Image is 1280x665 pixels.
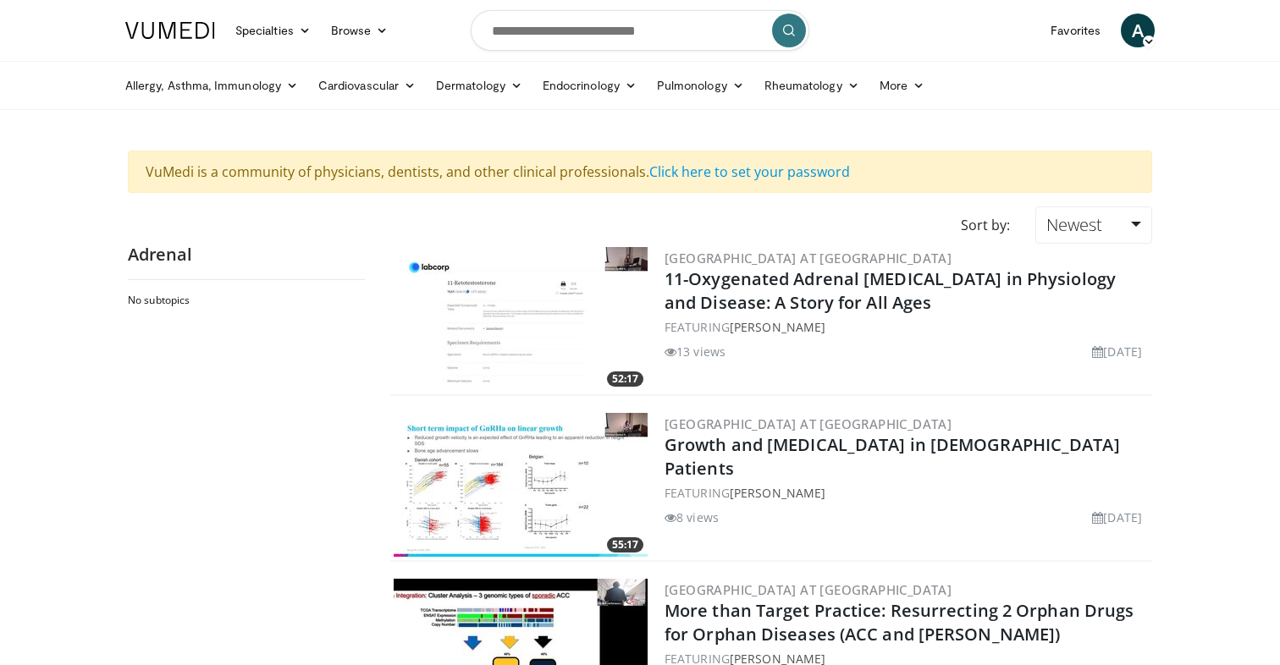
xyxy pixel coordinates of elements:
[1046,213,1102,236] span: Newest
[1035,206,1152,244] a: Newest
[532,69,647,102] a: Endocrinology
[128,151,1152,193] div: VuMedi is a community of physicians, dentists, and other clinical professionals.
[394,247,648,391] a: 52:17
[394,247,648,391] img: caf1c57f-9d1a-416d-b4d1-75a941d30946.300x170_q85_crop-smart_upscale.jpg
[665,343,726,360] li: 13 views
[869,69,935,102] a: More
[665,484,1149,502] div: FEATURING
[225,14,321,47] a: Specialties
[1092,343,1142,360] li: [DATE]
[471,10,809,51] input: Search topics, interventions
[125,22,215,39] img: VuMedi Logo
[128,294,361,307] h2: No subtopics
[730,485,825,501] a: [PERSON_NAME]
[665,318,1149,336] div: FEATURING
[665,433,1120,480] a: Growth and [MEDICAL_DATA] in [DEMOGRAPHIC_DATA] Patients
[754,69,869,102] a: Rheumatology
[649,162,850,181] a: Click here to set your password
[730,319,825,335] a: [PERSON_NAME]
[665,508,719,526] li: 8 views
[128,244,365,266] h2: Adrenal
[321,14,399,47] a: Browse
[665,267,1116,314] a: 11-Oxygenated Adrenal [MEDICAL_DATA] in Physiology and Disease: A Story for All Ages
[115,69,308,102] a: Allergy, Asthma, Immunology
[665,599,1134,646] a: More than Target Practice: Resurrecting 2 Orphan Drugs for Orphan Diseases (ACC and [PERSON_NAME])
[607,371,643,387] span: 52:17
[1040,14,1111,47] a: Favorites
[426,69,532,102] a: Dermatology
[665,581,952,598] a: [GEOGRAPHIC_DATA] at [GEOGRAPHIC_DATA]
[1121,14,1155,47] a: A
[948,206,1023,244] div: Sort by:
[394,413,648,557] a: 55:17
[665,415,952,432] a: [GEOGRAPHIC_DATA] at [GEOGRAPHIC_DATA]
[394,413,648,557] img: dbcf71b8-88ea-4da5-a244-070186497117.300x170_q85_crop-smart_upscale.jpg
[665,250,952,267] a: [GEOGRAPHIC_DATA] at [GEOGRAPHIC_DATA]
[308,69,426,102] a: Cardiovascular
[647,69,754,102] a: Pulmonology
[1092,508,1142,526] li: [DATE]
[607,537,643,552] span: 55:17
